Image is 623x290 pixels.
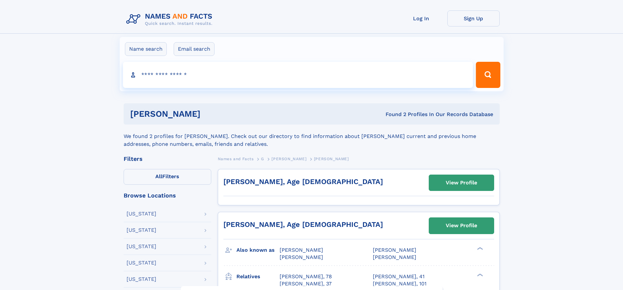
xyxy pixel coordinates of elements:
span: [PERSON_NAME] [373,254,416,260]
a: [PERSON_NAME], 41 [373,273,424,280]
a: G [261,155,264,163]
a: Log In [395,10,447,26]
div: [US_STATE] [127,211,156,216]
span: All [155,173,162,179]
a: Sign Up [447,10,500,26]
div: [US_STATE] [127,260,156,265]
button: Search Button [476,62,500,88]
h3: Also known as [236,245,280,256]
span: [PERSON_NAME] [280,254,323,260]
div: [US_STATE] [127,228,156,233]
label: Filters [124,169,211,185]
span: G [261,157,264,161]
div: View Profile [446,218,477,233]
a: [PERSON_NAME], 101 [373,280,426,287]
a: [PERSON_NAME], 78 [280,273,332,280]
a: View Profile [429,218,494,233]
a: View Profile [429,175,494,191]
div: [US_STATE] [127,244,156,249]
div: Filters [124,156,211,162]
h1: [PERSON_NAME] [130,110,293,118]
a: [PERSON_NAME], Age [DEMOGRAPHIC_DATA] [223,178,383,186]
span: [PERSON_NAME] [314,157,349,161]
a: [PERSON_NAME], Age [DEMOGRAPHIC_DATA] [223,220,383,229]
div: ❯ [476,246,483,250]
img: Logo Names and Facts [124,10,218,28]
h3: Relatives [236,271,280,282]
div: Browse Locations [124,193,211,198]
span: [PERSON_NAME] [280,247,323,253]
a: Names and Facts [218,155,254,163]
a: [PERSON_NAME] [271,155,306,163]
span: [PERSON_NAME] [373,247,416,253]
label: Name search [125,42,167,56]
span: [PERSON_NAME] [271,157,306,161]
div: ❯ [476,273,483,277]
div: We found 2 profiles for [PERSON_NAME]. Check out our directory to find information about [PERSON_... [124,125,500,148]
div: [US_STATE] [127,277,156,282]
input: search input [123,62,473,88]
a: [PERSON_NAME], 37 [280,280,332,287]
div: Found 2 Profiles In Our Records Database [293,111,493,118]
label: Email search [174,42,215,56]
div: View Profile [446,175,477,190]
